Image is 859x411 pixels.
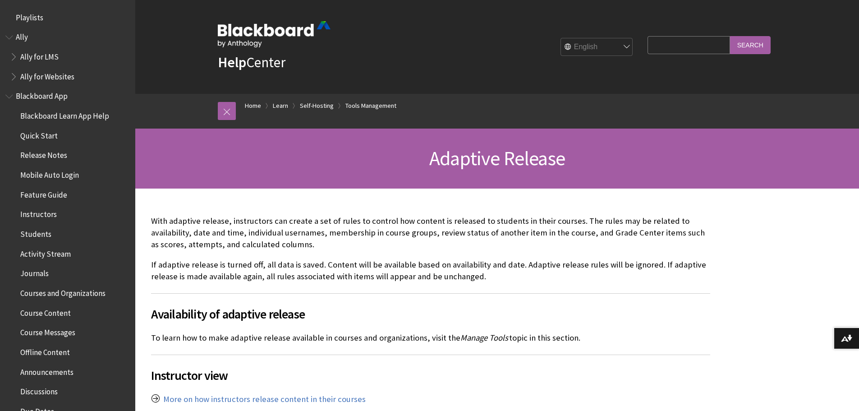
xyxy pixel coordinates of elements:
span: Students [20,226,51,239]
span: Availability of adaptive release [151,305,710,323]
span: Ally for LMS [20,49,59,61]
p: To learn how to make adaptive release available in courses and organizations, visit the topic in ... [151,332,710,344]
span: Announcements [20,365,73,377]
span: Playlists [16,10,43,22]
span: Adaptive Release [429,146,565,171]
nav: Book outline for Anthology Ally Help [5,30,130,84]
span: Feature Guide [20,187,67,199]
strong: Help [218,53,246,71]
span: Course Content [20,305,71,318]
span: Ally for Websites [20,69,74,81]
span: Courses and Organizations [20,286,106,298]
span: Mobile Auto Login [20,167,79,180]
span: Release Notes [20,148,67,160]
span: Activity Stream [20,246,71,259]
a: Self-Hosting [300,100,334,111]
span: Ally [16,30,28,42]
p: With adaptive release, instructors can create a set of rules to control how content is released t... [151,215,710,251]
a: More on how instructors release content in their courses [163,394,366,405]
span: Offline Content [20,345,70,357]
span: Blackboard App [16,89,68,101]
a: HelpCenter [218,53,285,71]
span: Manage Tools [460,332,508,343]
img: Blackboard by Anthology [218,21,331,47]
span: Course Messages [20,325,75,337]
p: If adaptive release is turned off, all data is saved. Content will be available based on availabi... [151,259,710,282]
nav: Book outline for Playlists [5,10,130,25]
span: Discussions [20,384,58,396]
a: Home [245,100,261,111]
a: Tools Management [345,100,396,111]
span: Journals [20,266,49,278]
select: Site Language Selector [561,38,633,56]
a: Learn [273,100,288,111]
span: Instructors [20,207,57,219]
input: Search [730,36,771,54]
span: Instructor view [151,366,710,385]
span: Quick Start [20,128,58,140]
span: Blackboard Learn App Help [20,108,109,120]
